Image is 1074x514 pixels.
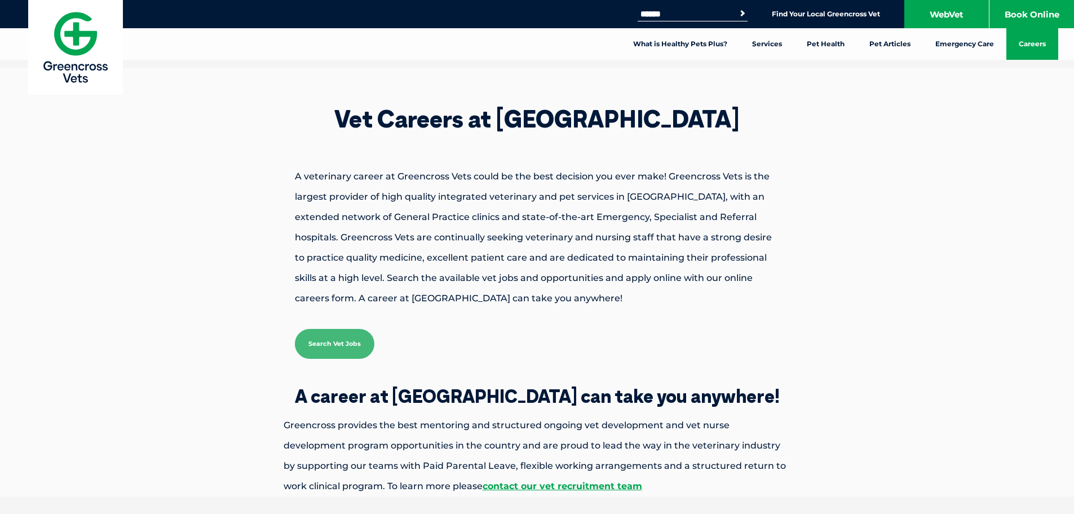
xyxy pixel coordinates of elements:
[737,8,748,19] button: Search
[255,107,819,131] h1: Vet Careers at [GEOGRAPHIC_DATA]
[740,28,794,60] a: Services
[244,415,830,497] p: Greencross provides the best mentoring and structured ongoing vet development and vet nurse devel...
[1006,28,1058,60] a: Careers
[483,481,642,491] a: contact our vet recruitment team
[794,28,857,60] a: Pet Health
[923,28,1006,60] a: Emergency Care
[255,166,819,309] p: A veterinary career at Greencross Vets could be the best decision you ever make! Greencross Vets ...
[295,329,374,359] a: Search Vet Jobs
[244,387,830,405] h2: A career at [GEOGRAPHIC_DATA] can take you anywhere!
[857,28,923,60] a: Pet Articles
[772,10,880,19] a: Find Your Local Greencross Vet
[621,28,740,60] a: What is Healthy Pets Plus?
